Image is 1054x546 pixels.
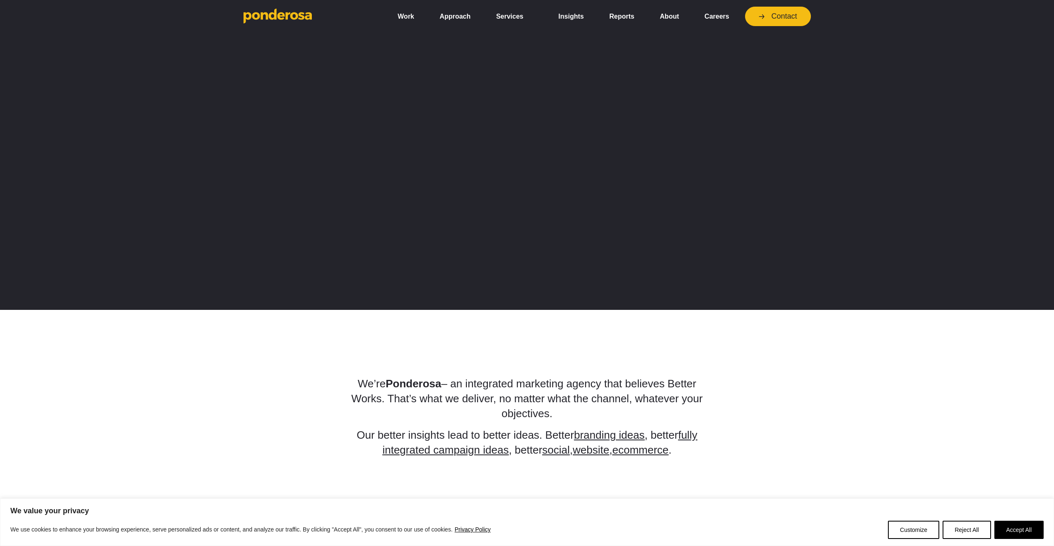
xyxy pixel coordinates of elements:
a: Approach [430,8,480,25]
a: Reports [600,8,644,25]
a: branding ideas [574,429,645,441]
a: Work [388,8,424,25]
a: Contact [745,7,810,26]
a: Privacy Policy [454,524,491,534]
p: We use cookies to enhance your browsing experience, serve personalized ads or content, and analyz... [10,524,491,534]
strong: Ponderosa [386,377,441,390]
a: social [542,444,569,456]
p: We value your privacy [10,506,1044,516]
button: Reject All [943,521,991,539]
p: We’re – an integrated marketing agency that believes Better Works. That’s what we deliver, no mat... [340,376,714,421]
p: Our better insights lead to better ideas. Better , better , better , , . [340,428,714,457]
a: Go to homepage [244,8,376,25]
a: Insights [549,8,593,25]
a: website [573,444,609,456]
a: Careers [695,8,738,25]
a: ecommerce [612,444,668,456]
a: Services [487,8,542,25]
button: Customize [888,521,939,539]
a: About [651,8,689,25]
button: Accept All [994,521,1044,539]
